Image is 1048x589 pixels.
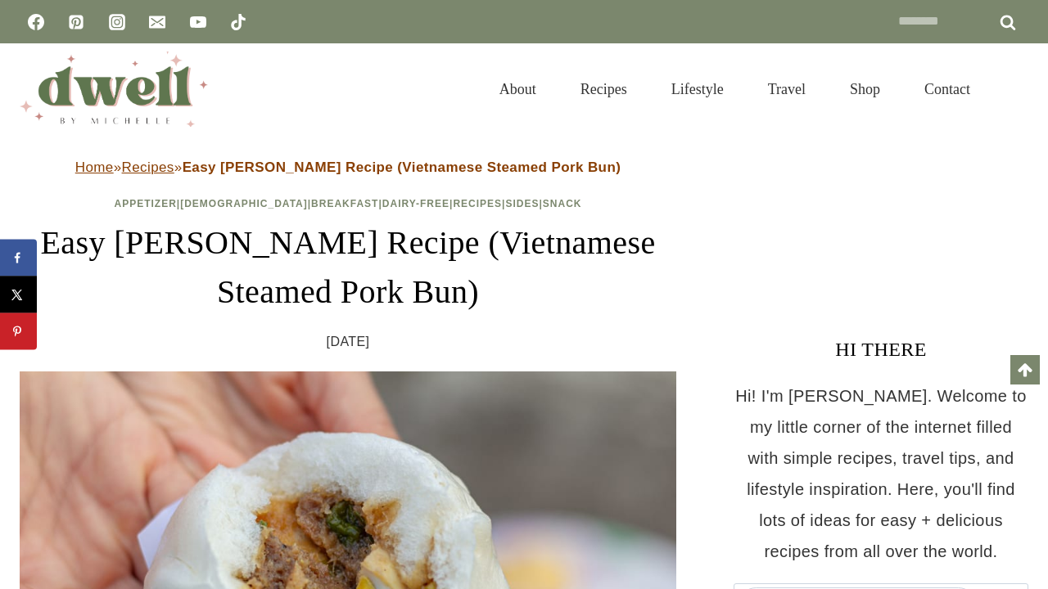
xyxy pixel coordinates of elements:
span: | | | | | | [114,198,581,209]
h1: Easy [PERSON_NAME] Recipe (Vietnamese Steamed Pork Bun) [20,218,676,317]
nav: Primary Navigation [477,61,992,118]
a: Home [75,160,114,175]
a: Contact [902,61,992,118]
h3: HI THERE [734,335,1028,364]
a: Recipes [122,160,174,175]
a: Facebook [20,6,52,38]
img: DWELL by michelle [20,52,208,127]
a: Snack [543,198,582,209]
a: TikTok [222,6,255,38]
time: [DATE] [327,330,370,354]
a: Instagram [101,6,133,38]
a: Lifestyle [649,61,746,118]
a: Breakfast [311,198,378,209]
a: Pinterest [60,6,93,38]
a: About [477,61,558,118]
p: Hi! I'm [PERSON_NAME]. Welcome to my little corner of the internet filled with simple recipes, tr... [734,380,1028,567]
a: Shop [828,61,902,118]
a: YouTube [182,6,215,38]
a: Recipes [453,198,502,209]
button: View Search Form [1001,75,1028,103]
a: Scroll to top [1010,355,1040,384]
a: Recipes [558,61,649,118]
strong: Easy [PERSON_NAME] Recipe (Vietnamese Steamed Pork Bun) [183,160,621,175]
a: Dairy-Free [382,198,449,209]
a: [DEMOGRAPHIC_DATA] [180,198,308,209]
span: » » [75,160,621,175]
a: Email [141,6,174,38]
a: Travel [746,61,828,118]
a: Appetizer [114,198,176,209]
a: Sides [505,198,539,209]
